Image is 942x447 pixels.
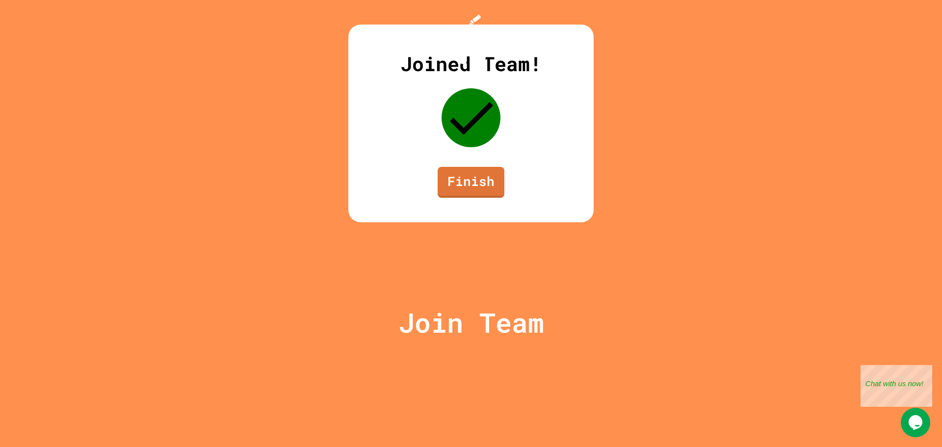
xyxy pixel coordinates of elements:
img: Logo.svg [451,15,491,64]
iframe: chat widget [901,408,932,437]
a: Finish [438,167,504,198]
p: Join Team [398,302,544,343]
iframe: chat widget [861,365,932,407]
